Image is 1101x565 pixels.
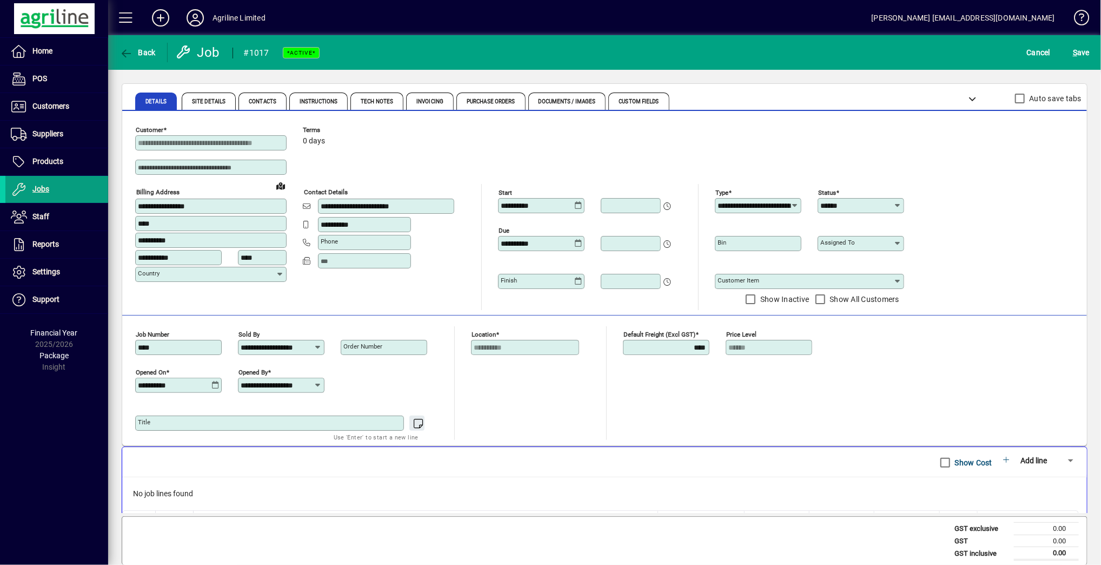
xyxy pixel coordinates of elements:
[178,8,213,28] button: Profile
[303,137,325,146] span: 0 days
[5,148,108,175] a: Products
[758,294,809,305] label: Show Inactive
[32,157,63,166] span: Products
[472,331,496,338] mat-label: Location
[5,231,108,258] a: Reports
[828,294,900,305] label: Show All Customers
[321,238,338,245] mat-label: Phone
[1073,44,1090,61] span: ave
[272,177,289,194] a: View on map
[32,240,59,248] span: Reports
[726,331,757,338] mat-label: Price Level
[122,477,1087,510] div: No job lines found
[145,99,167,104] span: Details
[343,343,382,350] mat-label: Order number
[32,212,49,221] span: Staff
[715,189,728,196] mat-label: Type
[108,43,168,62] app-page-header-button: Back
[143,8,178,28] button: Add
[718,239,726,246] mat-label: Bin
[619,99,659,104] span: Custom Fields
[499,189,512,196] mat-label: Start
[949,523,1014,535] td: GST exclusive
[213,9,266,27] div: Agriline Limited
[32,102,69,110] span: Customers
[718,277,759,284] mat-label: Customer Item
[1027,44,1051,61] span: Cancel
[138,270,160,277] mat-label: Country
[117,43,158,62] button: Back
[136,369,166,376] mat-label: Opened On
[303,127,368,134] span: Terms
[624,331,695,338] mat-label: Default Freight (excl GST)
[1014,523,1079,535] td: 0.00
[872,9,1055,27] div: [PERSON_NAME] [EMAIL_ADDRESS][DOMAIN_NAME]
[32,185,49,193] span: Jobs
[32,267,60,276] span: Settings
[136,331,169,338] mat-label: Job number
[1020,456,1047,465] span: Add line
[300,99,337,104] span: Instructions
[39,351,69,360] span: Package
[1014,535,1079,547] td: 0.00
[249,99,276,104] span: Contacts
[32,129,63,138] span: Suppliers
[5,286,108,313] a: Support
[31,329,78,337] span: Financial Year
[1014,547,1079,560] td: 0.00
[416,99,443,104] span: Invoicing
[467,99,515,104] span: Purchase Orders
[1070,43,1092,62] button: Save
[244,44,269,62] div: #1017
[818,189,836,196] mat-label: Status
[5,259,108,286] a: Settings
[5,93,108,120] a: Customers
[32,47,52,55] span: Home
[238,331,260,338] mat-label: Sold by
[953,457,992,468] label: Show Cost
[334,431,419,443] mat-hint: Use 'Enter' to start a new line
[192,99,225,104] span: Site Details
[32,295,59,304] span: Support
[5,203,108,231] a: Staff
[820,239,855,246] mat-label: Assigned to
[176,44,222,61] div: Job
[120,48,156,57] span: Back
[361,99,393,104] span: Tech Notes
[238,369,268,376] mat-label: Opened by
[501,277,517,284] mat-label: Finish
[499,227,509,234] mat-label: Due
[5,121,108,148] a: Suppliers
[1066,2,1087,37] a: Knowledge Base
[5,65,108,93] a: POS
[1024,43,1053,62] button: Cancel
[949,547,1014,560] td: GST inclusive
[5,38,108,65] a: Home
[1073,48,1077,57] span: S
[138,418,150,426] mat-label: Title
[539,99,596,104] span: Documents / Images
[32,74,47,83] span: POS
[136,126,163,134] mat-label: Customer
[949,535,1014,547] td: GST
[1027,93,1082,104] label: Auto save tabs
